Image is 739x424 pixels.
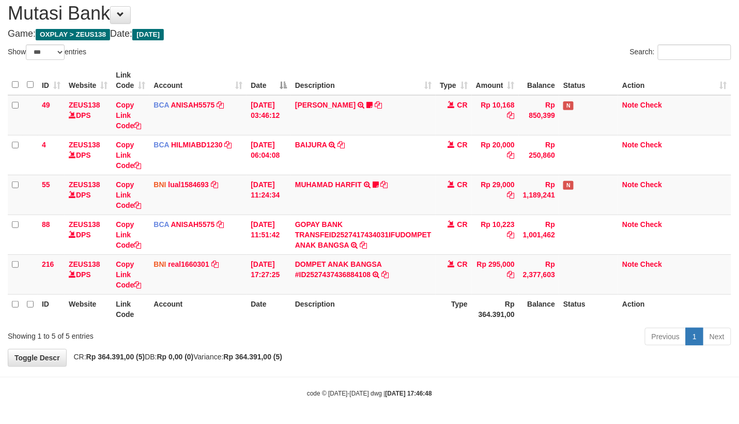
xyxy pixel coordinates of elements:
[622,101,638,109] a: Note
[658,44,731,60] input: Search:
[519,294,559,324] th: Balance
[457,141,468,149] span: CR
[507,151,515,159] a: Copy Rp 20,000 to clipboard
[69,101,100,109] a: ZEUS138
[171,220,215,229] a: ANISAH5575
[307,390,432,397] small: code © [DATE]-[DATE] dwg |
[640,220,662,229] a: Check
[225,141,232,149] a: Copy HILMIABD1230 to clipboard
[295,220,432,249] a: GOPAY BANK TRANSFEID2527417434031IFUDOMPET ANAK BANGSA
[563,101,574,110] span: Has Note
[519,215,559,254] td: Rp 1,001,462
[686,328,703,345] a: 1
[436,294,472,324] th: Type
[291,294,436,324] th: Description
[153,260,166,268] span: BNI
[26,44,65,60] select: Showentries
[381,270,389,279] a: Copy DOMPET ANAK BANGSA #ID2527437436884108 to clipboard
[457,260,468,268] span: CR
[618,294,731,324] th: Action
[559,66,618,95] th: Status
[8,349,67,367] a: Toggle Descr
[457,220,468,229] span: CR
[618,66,731,95] th: Action: activate to sort column ascending
[8,29,731,39] h4: Game: Date:
[247,66,291,95] th: Date: activate to sort column descending
[291,66,436,95] th: Description: activate to sort column ascending
[381,180,388,189] a: Copy MUHAMAD HARFIT to clipboard
[436,66,472,95] th: Type: activate to sort column ascending
[519,175,559,215] td: Rp 1,189,241
[153,141,169,149] span: BCA
[295,260,382,279] a: DOMPET ANAK BANGSA #ID2527437436884108
[507,111,515,119] a: Copy Rp 10,168 to clipboard
[507,191,515,199] a: Copy Rp 29,000 to clipboard
[472,95,519,135] td: Rp 10,168
[386,390,432,397] strong: [DATE] 17:46:48
[65,95,112,135] td: DPS
[247,175,291,215] td: [DATE] 11:24:34
[69,220,100,229] a: ZEUS138
[42,220,50,229] span: 88
[640,180,662,189] a: Check
[168,260,209,268] a: real1660301
[65,135,112,175] td: DPS
[65,254,112,294] td: DPS
[116,101,141,130] a: Copy Link Code
[116,220,141,249] a: Copy Link Code
[622,220,638,229] a: Note
[640,260,662,268] a: Check
[65,215,112,254] td: DPS
[295,141,327,149] a: BAIJURA
[149,66,247,95] th: Account: activate to sort column ascending
[157,353,194,361] strong: Rp 0,00 (0)
[69,260,100,268] a: ZEUS138
[112,66,149,95] th: Link Code: activate to sort column ascending
[217,220,224,229] a: Copy ANISAH5575 to clipboard
[112,294,149,324] th: Link Code
[630,44,731,60] label: Search:
[472,254,519,294] td: Rp 295,000
[563,181,574,190] span: Has Note
[69,141,100,149] a: ZEUS138
[507,270,515,279] a: Copy Rp 295,000 to clipboard
[472,66,519,95] th: Amount: activate to sort column ascending
[247,135,291,175] td: [DATE] 06:04:08
[36,29,110,40] span: OXPLAY > ZEUS138
[132,29,164,40] span: [DATE]
[116,260,141,289] a: Copy Link Code
[116,141,141,170] a: Copy Link Code
[42,180,50,189] span: 55
[69,353,283,361] span: CR: DB: Variance:
[519,135,559,175] td: Rp 250,860
[295,180,362,189] a: MUHAMAD HARFIT
[295,101,356,109] a: [PERSON_NAME]
[38,294,65,324] th: ID
[472,294,519,324] th: Rp 364.391,00
[622,180,638,189] a: Note
[559,294,618,324] th: Status
[247,294,291,324] th: Date
[38,66,65,95] th: ID: activate to sort column ascending
[519,95,559,135] td: Rp 850,399
[337,141,345,149] a: Copy BAIJURA to clipboard
[472,215,519,254] td: Rp 10,223
[472,175,519,215] td: Rp 29,000
[171,101,215,109] a: ANISAH5575
[211,260,219,268] a: Copy real1660301 to clipboard
[8,44,86,60] label: Show entries
[645,328,686,345] a: Previous
[69,180,100,189] a: ZEUS138
[640,141,662,149] a: Check
[42,141,46,149] span: 4
[153,220,169,229] span: BCA
[8,3,731,24] h1: Mutasi Bank
[153,180,166,189] span: BNI
[171,141,223,149] a: HILMIABD1230
[622,141,638,149] a: Note
[519,66,559,95] th: Balance
[42,260,54,268] span: 216
[247,254,291,294] td: [DATE] 17:27:25
[247,95,291,135] td: [DATE] 03:46:12
[622,260,638,268] a: Note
